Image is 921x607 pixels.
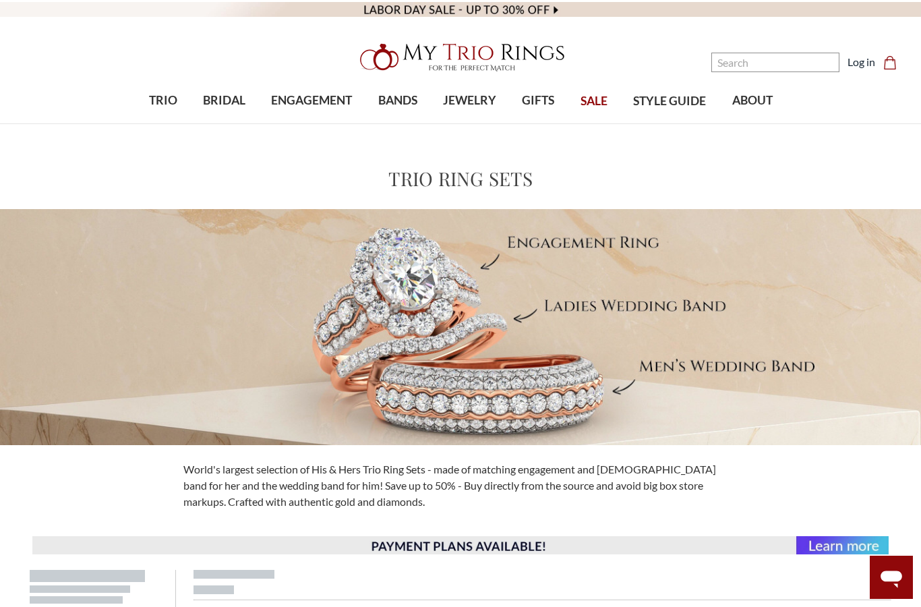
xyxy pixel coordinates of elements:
[365,79,429,123] a: BANDS
[391,123,405,124] button: submenu toggle
[883,56,897,69] svg: cart.cart_preview
[531,123,545,124] button: submenu toggle
[633,92,706,110] span: STYLE GUIDE
[388,165,533,193] h1: Trio Ring Sets
[258,79,365,123] a: ENGAGEMENT
[156,123,170,124] button: submenu toggle
[568,80,620,123] a: SALE
[175,461,746,510] div: World's largest selection of His & Hers Trio Ring Sets - made of matching engagement and [DEMOGRA...
[443,92,496,109] span: JEWELRY
[522,92,554,109] span: GIFTS
[353,36,568,79] img: My Trio Rings
[136,79,189,123] a: TRIO
[848,54,875,70] a: Log in
[305,123,318,124] button: submenu toggle
[203,92,245,109] span: BRIDAL
[509,79,567,123] a: GIFTS
[190,79,258,123] a: BRIDAL
[463,123,477,124] button: submenu toggle
[378,92,417,109] span: BANDS
[149,92,177,109] span: TRIO
[883,54,905,70] a: Cart with 0 items
[217,123,231,124] button: submenu toggle
[271,92,352,109] span: ENGAGEMENT
[430,79,509,123] a: JEWELRY
[267,36,654,79] a: My Trio Rings
[581,92,607,110] span: SALE
[711,53,839,72] input: Search
[620,80,719,123] a: STYLE GUIDE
